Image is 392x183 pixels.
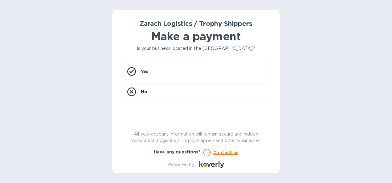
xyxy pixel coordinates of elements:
[122,30,270,43] h1: Make a payment
[141,68,148,75] p: Yes
[213,150,239,155] u: Contact us
[122,45,270,52] p: Is your business located in the [GEOGRAPHIC_DATA]?
[141,89,147,95] p: No
[122,131,270,144] p: All your account information will remain secure and hidden from Zarach Logistics / Trophy Shipper...
[140,20,252,27] b: Zarach Logistics / Trophy Shippers
[168,161,194,168] p: Powered by
[154,149,201,154] b: Have any questions?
